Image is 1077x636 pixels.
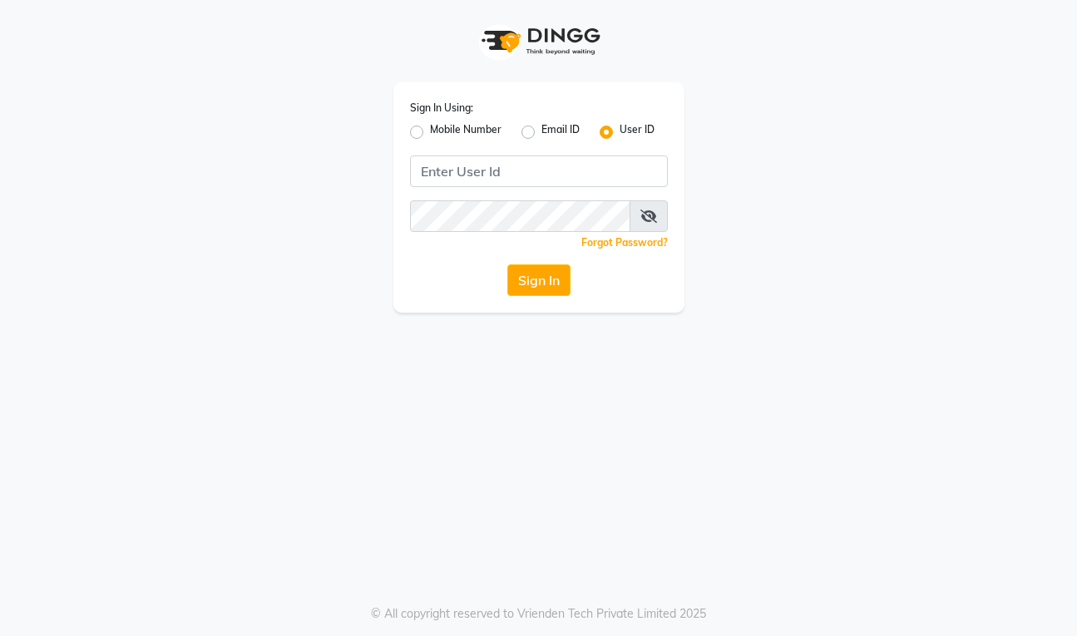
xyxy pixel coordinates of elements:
button: Sign In [507,264,571,296]
input: Username [410,200,630,232]
label: User ID [620,122,655,142]
label: Sign In Using: [410,101,473,116]
label: Mobile Number [430,122,501,142]
img: logo1.svg [472,17,605,66]
input: Username [410,155,668,187]
label: Email ID [541,122,580,142]
a: Forgot Password? [581,236,668,249]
